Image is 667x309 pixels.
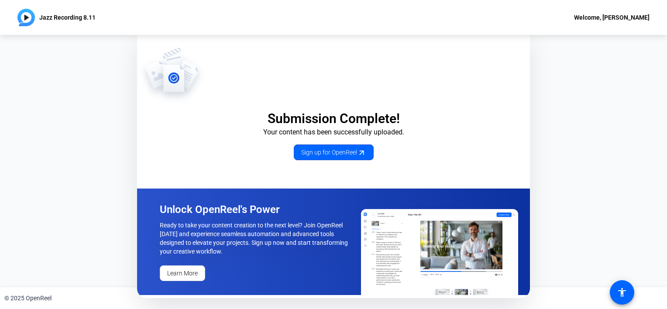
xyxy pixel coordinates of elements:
[17,9,35,26] img: OpenReel logo
[137,127,530,137] p: Your content has been successfully uploaded.
[4,294,52,303] div: © 2025 OpenReel
[160,203,351,216] p: Unlock OpenReel's Power
[294,144,374,160] a: Sign up for OpenReel
[137,47,206,103] img: OpenReel
[39,12,96,23] p: Jazz Recording 8.11
[167,269,198,278] span: Learn More
[160,221,351,256] p: Ready to take your content creation to the next level? Join OpenReel [DATE] and experience seamle...
[617,287,627,298] mat-icon: accessibility
[361,209,518,295] img: OpenReel
[137,110,530,127] p: Submission Complete!
[574,12,650,23] div: Welcome, [PERSON_NAME]
[160,265,205,281] a: Learn More
[301,148,366,157] span: Sign up for OpenReel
